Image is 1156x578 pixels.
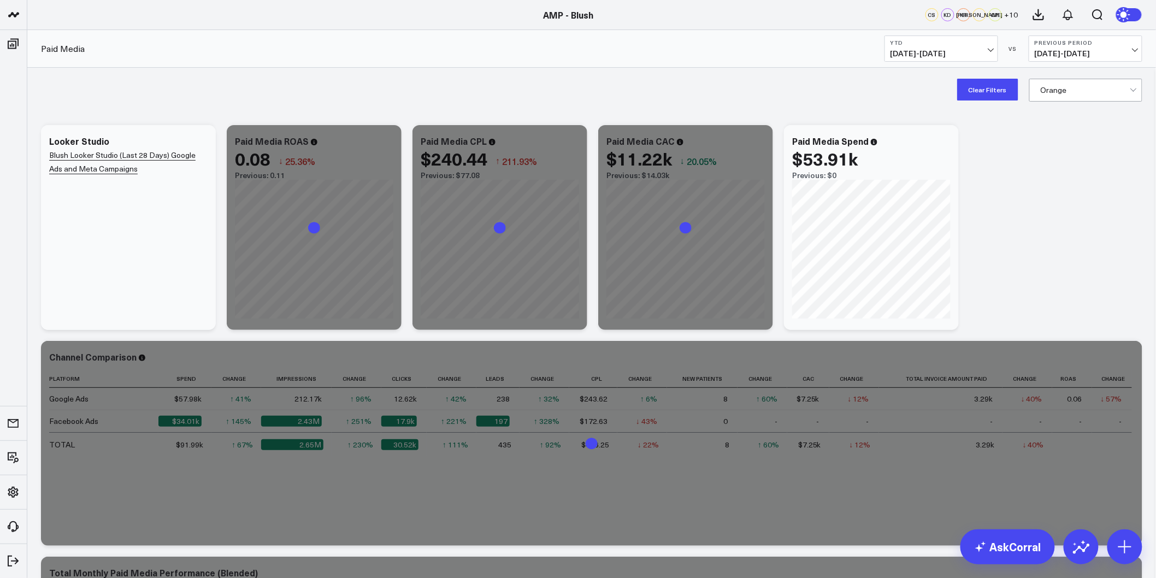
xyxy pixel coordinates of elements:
th: Change [211,370,261,388]
th: Change [738,370,787,388]
div: - [866,416,869,427]
div: $240.44 [421,149,487,168]
th: Impressions [261,370,332,388]
div: $172.63 [580,416,608,427]
div: ↑ 328% [534,416,559,427]
button: Previous Period[DATE]-[DATE] [1029,36,1142,62]
div: - [775,416,777,427]
div: TOTAL [49,439,75,450]
th: Platform [49,370,158,388]
button: YTD[DATE]-[DATE] [884,36,998,62]
div: ↑ 32% [538,393,559,404]
div: - [1040,416,1042,427]
div: ↓ 12% [848,393,869,404]
div: Channel Comparison [49,351,137,363]
span: + 10 [1005,11,1018,19]
div: 17.9k [381,416,417,427]
div: ↑ 111% [443,439,468,450]
div: Previous: $0 [792,171,951,180]
th: Leads [476,370,520,388]
div: ↑ 41% [230,393,251,404]
div: ↓ 43% [636,416,657,427]
div: ↓ 12% [850,439,871,450]
div: 2.65M [261,439,323,450]
div: Paid Media ROAS [235,135,309,147]
th: Change [332,370,381,388]
div: $11.22k [606,149,672,168]
div: Paid Media Spend [792,135,869,147]
a: Blush Looker Studio (Last 28 Days) Google Ads and Meta Campaigns [49,150,196,174]
th: Change [427,370,476,388]
div: Paid Media CPL [421,135,487,147]
div: 212.17k [294,393,322,404]
div: $7.25k [798,439,821,450]
div: ↑ 67% [232,439,253,450]
div: ↓ 40% [1023,439,1044,450]
a: AskCorral [960,529,1055,564]
span: 20.05% [687,155,717,167]
div: ↓ 22% [638,439,659,450]
span: [DATE] - [DATE] [1035,49,1136,58]
div: KD [941,8,954,21]
th: Cpl [569,370,617,388]
div: ↑ 96% [350,393,371,404]
div: $7.25k [797,393,819,404]
div: $57.98k [174,393,202,404]
th: Total Invoice Amount Paid [879,370,1002,388]
div: Previous: $77.08 [421,171,579,180]
div: $91.99k [176,439,203,450]
button: +10 [1005,8,1018,21]
div: 238 [497,393,510,404]
div: Google Ads [49,393,89,404]
span: 211.93% [502,155,537,167]
span: ↓ [279,154,283,168]
th: Change [1002,370,1052,388]
button: Clear Filters [957,79,1018,101]
div: [PERSON_NAME] [973,8,986,21]
div: ↑ 251% [346,416,371,427]
div: ↓ 40% [1021,393,1042,404]
th: Change [617,370,667,388]
div: ↑ 6% [640,393,657,404]
div: ↑ 230% [347,439,373,450]
div: ↑ 60% [758,439,779,450]
span: 25.36% [285,155,315,167]
div: $416.25 [581,439,609,450]
th: Cac [787,370,829,388]
b: YTD [890,39,992,46]
th: Roas [1052,370,1092,388]
a: AMP - Blush [544,9,594,21]
div: 197 [476,416,510,427]
div: Looker Studio [49,135,109,147]
div: $34.01k [158,416,202,427]
div: 0.06 [1067,393,1082,404]
div: 2.43M [261,416,322,427]
div: KR [957,8,970,21]
b: Previous Period [1035,39,1136,46]
span: ↑ [496,154,500,168]
th: Spend [158,370,211,388]
div: CP [989,8,1002,21]
div: VS [1004,45,1023,52]
div: ↑ 42% [445,393,467,404]
div: 12.62k [394,393,417,404]
div: 0 [723,416,728,427]
div: Previous: 0.11 [235,171,393,180]
div: Previous: $14.03k [606,171,765,180]
div: 3.29k [976,439,994,450]
div: ↓ 57% [1101,393,1122,404]
div: 435 [498,439,511,450]
span: [DATE] - [DATE] [890,49,992,58]
th: New Patients [667,370,738,388]
th: Change [1092,370,1132,388]
th: Clicks [381,370,427,388]
div: 8 [725,439,729,450]
div: - [1119,416,1122,427]
th: Change [520,370,569,388]
div: 0.08 [235,149,270,168]
span: ↓ [680,154,685,168]
div: - [1080,416,1082,427]
div: 30.52k [381,439,418,450]
div: $53.91k [792,149,858,168]
div: Paid Media CAC [606,135,675,147]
